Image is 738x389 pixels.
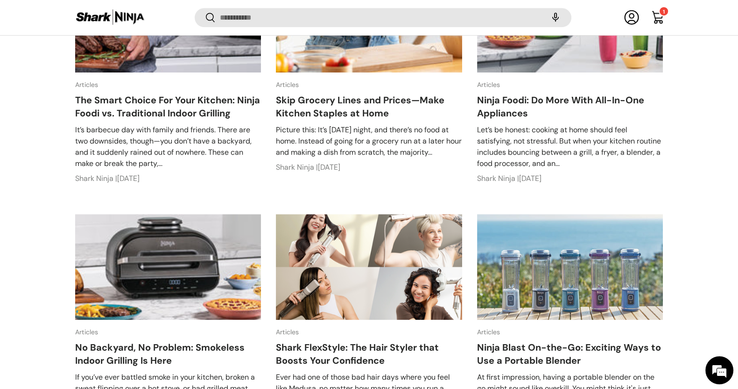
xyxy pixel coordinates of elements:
[75,94,260,119] a: The Smart Choice For Your Kitchen: Ninja Foodi vs. Traditional Indoor Grilling
[5,255,178,288] textarea: Type your message and hit 'Enter'
[276,80,299,89] a: Articles
[477,214,663,319] img: https://sharkninja.com.ph/collections/blenders-food-processors/products/ninja-blast-portable-blen...
[663,8,665,15] span: 1
[75,328,98,336] a: Articles
[541,7,570,28] speech-search-button: Search by voice
[49,52,157,65] div: Chat with us now
[276,341,439,367] a: Shark FlexStyle: The Hair Styler that Boosts Your Confidence
[477,94,644,119] a: Ninja Foodi: Do More With All-In-One Appliances
[75,214,261,319] img: https://sharkninja.com.ph/collections/grills/products/ninja-foodi-smart-xl-grill-air-fryer-ag551ph
[477,80,500,89] a: Articles
[153,5,176,27] div: Minimize live chat window
[276,214,462,319] img: https://sharkninja.com.ph/collections/shark-beauty
[54,118,129,212] span: We're online!
[276,328,299,336] a: Articles
[477,341,661,367] a: Ninja Blast On-the-Go: Exciting Ways to Use a Portable Blender
[75,8,145,27] img: Shark Ninja Philippines
[75,80,98,89] a: Articles
[276,94,444,119] a: Skip Grocery Lines and Prices—Make Kitchen Staples at Home
[477,328,500,336] a: Articles
[75,341,245,367] a: No Backyard, No Problem: Smokeless Indoor Grilling Is Here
